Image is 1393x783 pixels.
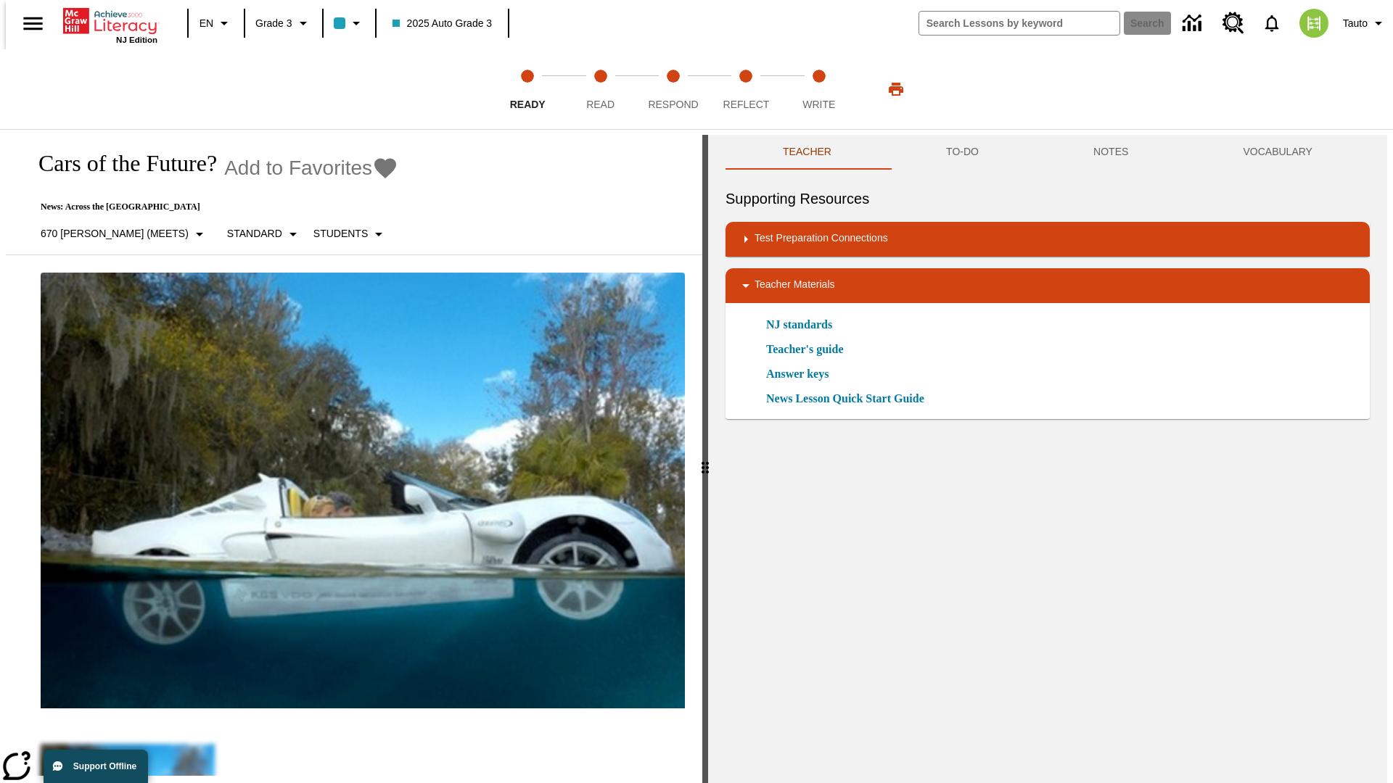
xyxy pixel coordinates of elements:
[726,135,1370,170] div: Instructional Panel Tabs
[704,49,788,129] button: Reflect step 4 of 5
[766,316,841,333] a: NJ standards
[41,226,189,241] p: 670 [PERSON_NAME] (Meets)
[766,365,829,383] a: Answer keys, Will open in new browser window or tab
[250,10,318,36] button: Grade: Grade 3, Select a grade
[726,222,1370,257] div: Test Preparation Connections
[224,155,398,181] button: Add to Favorites - Cars of the Future?
[200,16,213,31] span: EN
[631,49,715,129] button: Respond step 3 of 5
[1253,4,1291,42] a: Notifications
[35,221,214,247] button: Select Lexile, 670 Lexile (Meets)
[393,16,493,31] span: 2025 Auto Grade 3
[873,76,919,102] button: Print
[6,135,702,776] div: reading
[726,268,1370,303] div: Teacher Materials
[485,49,570,129] button: Ready step 1 of 5
[702,135,708,783] div: Press Enter or Spacebar and then press right and left arrow keys to move the slider
[12,2,54,45] button: Open side menu
[708,135,1387,783] div: activity
[1214,4,1253,43] a: Resource Center, Will open in new tab
[1036,135,1186,170] button: NOTES
[889,135,1036,170] button: TO-DO
[221,221,308,247] button: Scaffolds, Standard
[308,221,393,247] button: Select Student
[1337,10,1393,36] button: Profile/Settings
[726,135,889,170] button: Teacher
[41,273,685,708] img: High-tech automobile treading water.
[802,99,835,110] span: Write
[313,226,368,241] p: Students
[755,231,888,248] p: Test Preparation Connections
[23,202,398,212] p: News: Across the [GEOGRAPHIC_DATA]
[1174,4,1214,43] a: Data Center
[328,10,371,36] button: Class color is light blue. Change class color
[193,10,239,36] button: Language: EN, Select a language
[63,5,157,44] div: Home
[586,99,615,110] span: Read
[116,36,157,44] span: NJ Edition
[1291,4,1337,42] button: Select a new avatar
[1299,9,1328,38] img: avatar image
[255,16,292,31] span: Grade 3
[766,390,924,407] a: News Lesson Quick Start Guide, Will open in new browser window or tab
[558,49,642,129] button: Read step 2 of 5
[723,99,770,110] span: Reflect
[777,49,861,129] button: Write step 5 of 5
[755,277,835,294] p: Teacher Materials
[919,12,1119,35] input: search field
[1186,135,1370,170] button: VOCABULARY
[648,99,698,110] span: Respond
[726,187,1370,210] h6: Supporting Resources
[23,150,217,177] h1: Cars of the Future?
[227,226,282,241] p: Standard
[510,99,546,110] span: Ready
[1343,16,1368,31] span: Tauto
[73,761,136,771] span: Support Offline
[766,341,844,358] a: Teacher's guide, Will open in new browser window or tab
[44,750,148,783] button: Support Offline
[224,157,372,180] span: Add to Favorites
